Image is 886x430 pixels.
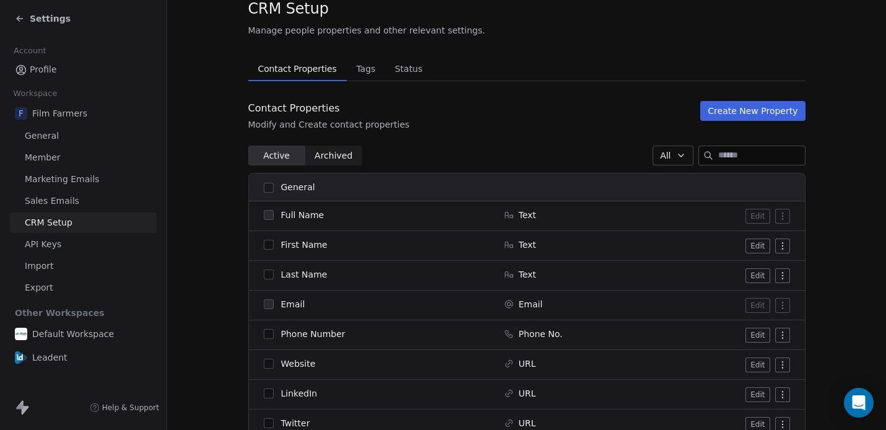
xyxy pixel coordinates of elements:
[281,358,316,370] span: Website
[519,358,536,370] span: URL
[281,209,324,221] span: Full Name
[248,24,485,37] span: Manage people properties and other relevant settings.
[745,298,770,313] button: Edit
[281,181,315,194] span: General
[10,126,157,146] a: General
[15,107,27,120] span: F
[248,118,410,131] div: Modify and Create contact properties
[519,239,536,251] span: Text
[10,278,157,298] a: Export
[25,173,99,186] span: Marketing Emails
[351,60,380,77] span: Tags
[102,403,159,413] span: Help & Support
[519,387,536,400] span: URL
[281,298,305,310] span: Email
[25,216,72,229] span: CRM Setup
[281,239,328,251] span: First Name
[700,101,805,121] button: Create New Property
[10,169,157,190] a: Marketing Emails
[281,328,345,340] span: Phone Number
[15,12,71,25] a: Settings
[248,101,410,116] div: Contact Properties
[253,60,342,77] span: Contact Properties
[519,209,536,221] span: Text
[25,195,79,208] span: Sales Emails
[745,239,770,253] button: Edit
[745,328,770,343] button: Edit
[10,191,157,211] a: Sales Emails
[281,417,310,429] span: Twitter
[10,147,157,168] a: Member
[32,328,114,340] span: Default Workspace
[519,298,543,310] span: Email
[30,63,57,76] span: Profile
[745,358,770,372] button: Edit
[32,107,87,120] span: Film Farmers
[15,351,27,364] img: Leadent%20Digital%20Icon.png
[519,328,563,340] span: Phone No.
[844,388,874,418] div: Open Intercom Messenger
[15,328,27,340] img: ws-logo.jpg
[390,60,428,77] span: Status
[25,238,61,251] span: API Keys
[519,268,536,281] span: Text
[10,303,110,323] span: Other Workspaces
[25,129,59,143] span: General
[10,256,157,276] a: Import
[32,351,67,364] span: Leadent
[30,12,71,25] span: Settings
[25,260,53,273] span: Import
[745,387,770,402] button: Edit
[281,387,318,400] span: LinkedIn
[10,59,157,80] a: Profile
[281,268,328,281] span: Last Name
[315,149,352,162] span: Archived
[90,403,159,413] a: Help & Support
[10,234,157,255] a: API Keys
[25,281,53,294] span: Export
[8,84,63,103] span: Workspace
[745,209,770,224] button: Edit
[25,151,61,164] span: Member
[660,149,671,162] span: All
[745,268,770,283] button: Edit
[8,42,51,60] span: Account
[519,417,536,429] span: URL
[10,213,157,233] a: CRM Setup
